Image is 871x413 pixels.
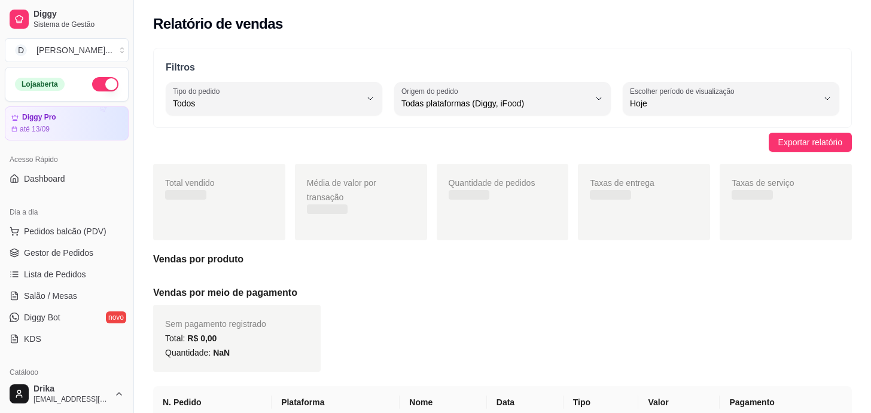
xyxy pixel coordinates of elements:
a: Dashboard [5,169,129,188]
article: até 13/09 [20,124,50,134]
button: Drika[EMAIL_ADDRESS][DOMAIN_NAME] [5,380,129,408]
span: Quantidade de pedidos [449,178,535,188]
h5: Vendas por meio de pagamento [153,286,852,300]
a: DiggySistema de Gestão [5,5,129,33]
button: Escolher período de visualizaçãoHoje [623,82,839,115]
span: Diggy [33,9,124,20]
span: R$ 0,00 [187,334,217,343]
span: Gestor de Pedidos [24,247,93,259]
span: Sem pagamento registrado [165,319,266,329]
span: D [15,44,27,56]
div: Loja aberta [15,78,65,91]
span: Total vendido [165,178,215,188]
button: Exportar relatório [769,133,852,152]
div: Acesso Rápido [5,150,129,169]
span: NaN [213,348,230,357]
span: Total: [165,334,217,343]
a: Diggy Proaté 13/09 [5,106,129,140]
span: Hoje [630,97,818,109]
span: Média de valor por transação [307,178,376,202]
span: Sistema de Gestão [33,20,124,29]
span: Quantidade: [165,348,230,357]
p: Filtros [166,60,839,75]
a: Gestor de Pedidos [5,243,129,262]
article: Diggy Pro [22,113,56,122]
a: Salão / Mesas [5,286,129,305]
span: Salão / Mesas [24,290,77,302]
h5: Vendas por produto [153,252,852,267]
button: Select a team [5,38,129,62]
span: Drika [33,384,109,394]
label: Escolher período de visualização [630,86,738,96]
a: Diggy Botnovo [5,308,129,327]
label: Origem do pedido [401,86,462,96]
a: KDS [5,329,129,348]
div: Dia a dia [5,203,129,222]
a: Lista de Pedidos [5,265,129,284]
div: Catálogo [5,363,129,382]
button: Origem do pedidoTodas plataformas (Diggy, iFood) [394,82,611,115]
button: Pedidos balcão (PDV) [5,222,129,241]
span: Taxas de serviço [732,178,794,188]
span: KDS [24,333,41,345]
span: Dashboard [24,173,65,185]
div: [PERSON_NAME] ... [36,44,112,56]
span: Todas plataformas (Diggy, iFood) [401,97,589,109]
label: Tipo do pedido [173,86,224,96]
button: Alterar Status [92,77,118,91]
span: Todos [173,97,361,109]
span: Lista de Pedidos [24,268,86,280]
h2: Relatório de vendas [153,14,283,33]
span: Taxas de entrega [590,178,654,188]
span: Exportar relatório [778,136,842,149]
span: [EMAIL_ADDRESS][DOMAIN_NAME] [33,394,109,404]
span: Pedidos balcão (PDV) [24,225,106,237]
button: Tipo do pedidoTodos [166,82,382,115]
span: Diggy Bot [24,311,60,323]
